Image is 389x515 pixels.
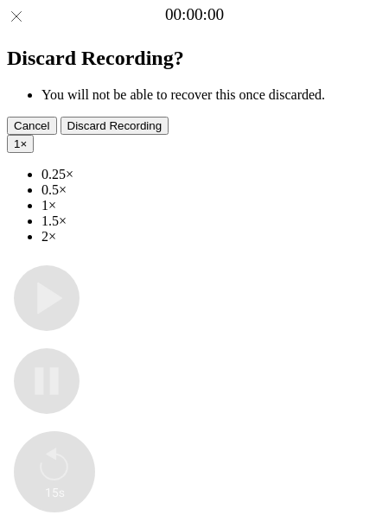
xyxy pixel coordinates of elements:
[165,5,224,24] a: 00:00:00
[41,229,382,245] li: 2×
[7,47,382,70] h2: Discard Recording?
[41,198,382,213] li: 1×
[7,117,57,135] button: Cancel
[41,182,382,198] li: 0.5×
[14,137,20,150] span: 1
[41,87,382,103] li: You will not be able to recover this once discarded.
[7,135,34,153] button: 1×
[41,213,382,229] li: 1.5×
[41,167,382,182] li: 0.25×
[61,117,169,135] button: Discard Recording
